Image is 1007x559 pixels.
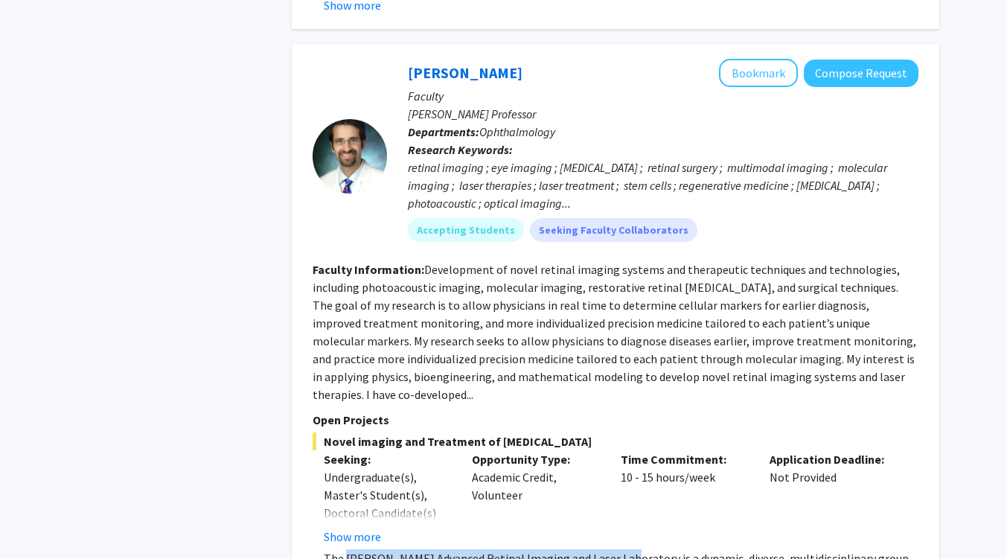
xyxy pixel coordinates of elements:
[479,124,555,139] span: Ophthalmology
[408,142,513,157] b: Research Keywords:
[324,528,381,546] button: Show more
[408,159,918,212] div: retinal imaging ; eye imaging ; [MEDICAL_DATA] ; retinal surgery ; multimodal imaging ; molecular...
[313,262,916,402] fg-read-more: Development of novel retinal imaging systems and therapeutic techniques and technologies, includi...
[408,63,522,82] a: [PERSON_NAME]
[621,450,747,468] p: Time Commitment:
[461,450,610,546] div: Academic Credit, Volunteer
[408,87,918,105] p: Faculty
[530,218,697,242] mat-chip: Seeking Faculty Collaborators
[313,262,424,277] b: Faculty Information:
[11,492,63,548] iframe: Chat
[408,218,524,242] mat-chip: Accepting Students
[610,450,758,546] div: 10 - 15 hours/week
[313,411,918,429] p: Open Projects
[313,432,918,450] span: Novel imaging and Treatment of [MEDICAL_DATA]
[758,450,907,546] div: Not Provided
[719,59,798,87] button: Add Yannis Paulus to Bookmarks
[804,60,918,87] button: Compose Request to Yannis Paulus
[408,124,479,139] b: Departments:
[408,105,918,123] p: [PERSON_NAME] Professor
[324,450,450,468] p: Seeking:
[770,450,896,468] p: Application Deadline:
[472,450,598,468] p: Opportunity Type:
